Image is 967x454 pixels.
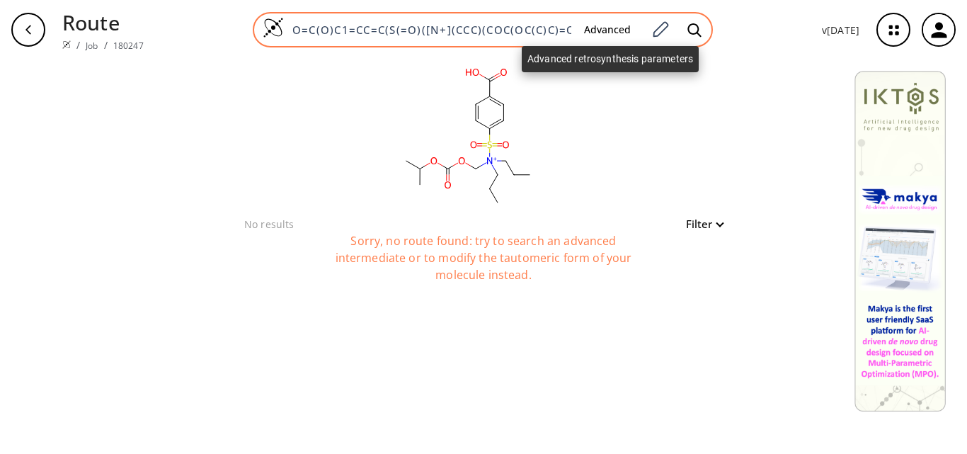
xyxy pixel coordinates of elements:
input: Enter SMILES [284,23,573,37]
p: Route [62,7,144,38]
a: 180247 [113,40,144,52]
img: Banner [854,71,946,412]
img: Logo Spaya [263,17,284,38]
button: Advanced [573,17,642,43]
p: v [DATE] [822,23,859,38]
li: / [104,38,108,52]
div: Advanced retrosynthesis parameters [522,46,699,72]
div: Sorry, no route found: try to search an advanced intermediate or to modify the tautomeric form of... [307,232,660,303]
img: Spaya logo [62,40,71,49]
a: Job [86,40,98,52]
li: / [76,38,80,52]
p: No results [244,217,294,232]
svg: O=C(O)C1=CC=C(S(=O)([N+](CCC)(COC(OC(C)C)=O)CCC)=O)C=C1 [326,59,610,215]
button: Filter [677,219,723,229]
